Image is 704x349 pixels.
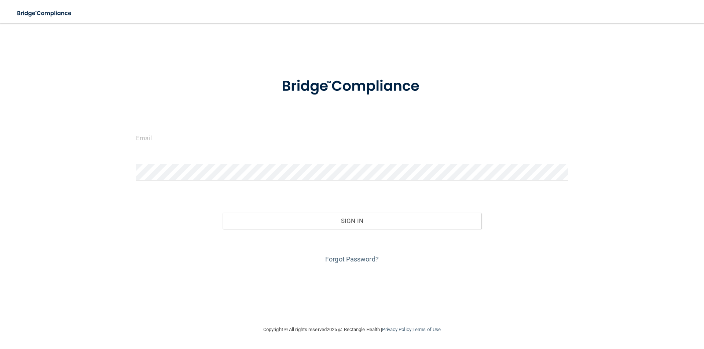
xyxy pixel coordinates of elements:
[412,327,441,332] a: Terms of Use
[218,318,486,341] div: Copyright © All rights reserved 2025 @ Rectangle Health | |
[136,130,568,146] input: Email
[11,6,78,21] img: bridge_compliance_login_screen.278c3ca4.svg
[267,67,437,105] img: bridge_compliance_login_screen.278c3ca4.svg
[382,327,411,332] a: Privacy Policy
[325,255,379,263] a: Forgot Password?
[223,213,482,229] button: Sign In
